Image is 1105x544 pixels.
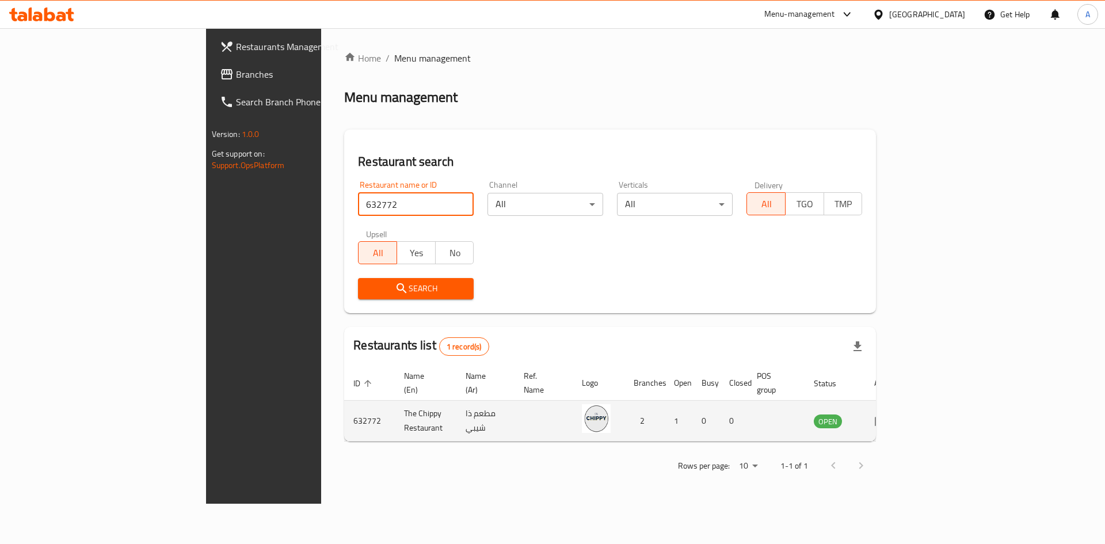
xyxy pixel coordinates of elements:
[757,369,791,397] span: POS group
[720,401,748,442] td: 0
[236,67,382,81] span: Branches
[582,404,611,433] img: The Chippy Restaurant
[1085,8,1090,21] span: A
[790,196,820,212] span: TGO
[456,401,515,442] td: مطعم ذا شيبي
[242,127,260,142] span: 1.0.0
[404,369,443,397] span: Name (En)
[865,366,905,401] th: Action
[665,366,692,401] th: Open
[366,230,387,238] label: Upsell
[814,415,842,428] span: OPEN
[358,278,474,299] button: Search
[487,193,603,216] div: All
[212,158,285,173] a: Support.OpsPlatform
[211,33,391,60] a: Restaurants Management
[212,146,265,161] span: Get support on:
[212,127,240,142] span: Version:
[397,241,436,264] button: Yes
[358,153,862,170] h2: Restaurant search
[236,40,382,54] span: Restaurants Management
[746,192,786,215] button: All
[344,88,458,106] h2: Menu management
[814,414,842,428] div: OPEN
[344,366,905,442] table: enhanced table
[394,51,471,65] span: Menu management
[353,337,489,356] h2: Restaurants list
[440,341,489,352] span: 1 record(s)
[764,7,835,21] div: Menu-management
[236,95,382,109] span: Search Branch Phone
[624,401,665,442] td: 2
[692,366,720,401] th: Busy
[785,192,824,215] button: TGO
[814,376,851,390] span: Status
[824,192,863,215] button: TMP
[665,401,692,442] td: 1
[752,196,781,212] span: All
[624,366,665,401] th: Branches
[720,366,748,401] th: Closed
[353,376,375,390] span: ID
[692,401,720,442] td: 0
[358,193,474,216] input: Search for restaurant name or ID..
[678,459,730,473] p: Rows per page:
[617,193,733,216] div: All
[344,51,876,65] nav: breadcrumb
[524,369,559,397] span: Ref. Name
[440,245,470,261] span: No
[889,8,965,21] div: [GEOGRAPHIC_DATA]
[402,245,431,261] span: Yes
[363,245,393,261] span: All
[395,401,456,442] td: The Chippy Restaurant
[780,459,808,473] p: 1-1 of 1
[367,281,464,296] span: Search
[466,369,501,397] span: Name (Ar)
[734,458,762,475] div: Rows per page:
[829,196,858,212] span: TMP
[211,88,391,116] a: Search Branch Phone
[439,337,489,356] div: Total records count
[755,181,783,189] label: Delivery
[435,241,474,264] button: No
[211,60,391,88] a: Branches
[844,333,871,360] div: Export file
[358,241,397,264] button: All
[573,366,624,401] th: Logo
